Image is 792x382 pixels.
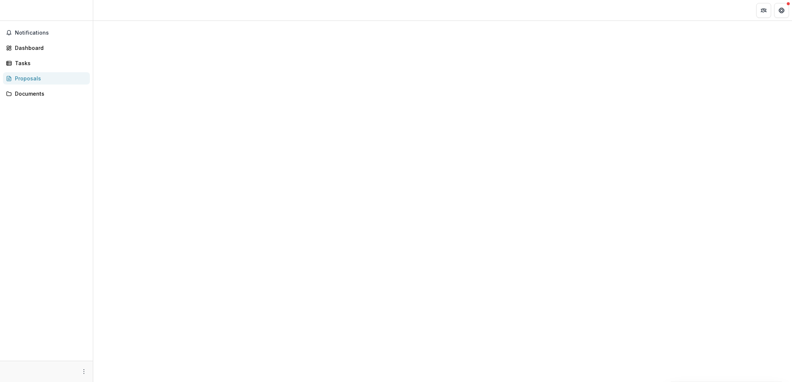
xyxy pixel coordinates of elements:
[3,87,90,100] a: Documents
[774,3,789,18] button: Get Help
[15,30,87,36] span: Notifications
[756,3,771,18] button: Partners
[79,367,88,376] button: More
[3,42,90,54] a: Dashboard
[15,59,84,67] div: Tasks
[15,44,84,52] div: Dashboard
[3,27,90,39] button: Notifications
[15,74,84,82] div: Proposals
[3,72,90,85] a: Proposals
[15,90,84,98] div: Documents
[3,57,90,69] a: Tasks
